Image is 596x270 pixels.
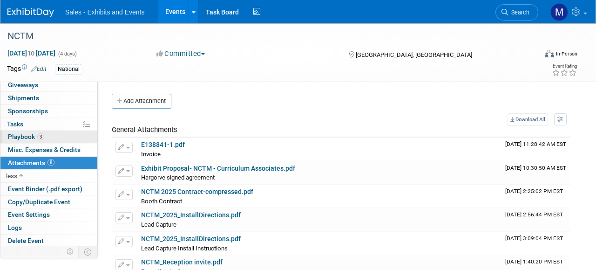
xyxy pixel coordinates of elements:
a: Sponsorships [0,105,97,118]
a: Event Binder (.pdf export) [0,183,97,195]
td: Upload Timestamp [501,208,570,231]
img: Format-Inperson.png [545,50,554,57]
a: less [0,170,97,182]
td: Personalize Event Tab Strip [62,246,79,258]
span: (4 days) [57,51,77,57]
span: Event Settings [8,211,50,218]
button: Committed [153,49,209,59]
a: Giveaways [0,79,97,91]
span: Search [508,9,529,16]
span: Sales - Exhibits and Events [65,8,144,16]
a: NCTM_Reception invite.pdf [141,258,223,266]
img: ExhibitDay [7,8,54,17]
span: Shipments [8,94,39,102]
span: Lead Capture Install Instructions [141,245,228,252]
td: Upload Timestamp [501,232,570,255]
img: Megan Hunter [550,3,568,21]
td: Upload Timestamp [501,138,570,161]
button: Add Attachment [112,94,171,109]
span: Booth Contract [141,198,182,205]
span: 8 [47,159,54,166]
a: Search [495,4,538,21]
td: Upload Timestamp [501,161,570,185]
span: Giveaways [8,81,38,89]
a: Shipments [0,92,97,104]
span: Attachments [8,159,54,166]
span: [GEOGRAPHIC_DATA], [GEOGRAPHIC_DATA] [356,51,472,58]
span: Logs [8,224,22,231]
a: Copy/Duplicate Event [0,196,97,208]
td: Upload Timestamp [501,185,570,208]
span: General Attachments [112,125,177,134]
a: NCTM 2025 Contract-compressed.pdf [141,188,253,195]
span: Lead Capture [141,221,176,228]
span: Invoice [141,151,161,158]
a: Edit [31,66,47,72]
a: Download All [508,113,548,126]
a: Tasks [0,118,97,131]
a: Playbook3 [0,131,97,143]
span: Tasks [7,120,23,128]
span: Sponsorships [8,107,48,115]
span: Upload Timestamp [505,235,563,242]
div: Event Format [494,48,577,62]
span: Playbook [8,133,44,140]
span: Upload Timestamp [505,165,566,171]
div: National [55,64,82,74]
span: Upload Timestamp [505,258,563,265]
div: NCTM [4,28,528,45]
a: Misc. Expenses & Credits [0,144,97,156]
span: less [6,172,17,180]
a: Delete Event [0,235,97,247]
a: NCTM_2025_InstallDirections.pdf [141,211,241,219]
span: 3 [37,133,44,140]
span: Misc. Expenses & Credits [8,146,81,153]
span: to [27,49,36,57]
span: Event Binder (.pdf export) [8,185,82,193]
span: Upload Timestamp [505,188,563,194]
span: Hargorve signed agreement [141,174,215,181]
span: Upload Timestamp [505,211,563,218]
a: E138841-1.pdf [141,141,185,148]
div: In-Person [555,50,577,57]
a: Exhibit Proposal- NCTM - Curriculum Associates.pdf [141,165,295,172]
div: Event Rating [552,64,577,69]
td: Toggle Event Tabs [79,246,98,258]
span: Delete Event [8,237,44,244]
span: Upload Timestamp [505,141,566,147]
span: Copy/Duplicate Event [8,198,70,206]
a: NCTM_2025_InstallDirections.pdf [141,235,241,242]
span: [DATE] [DATE] [7,49,56,57]
a: Event Settings [0,208,97,221]
a: Attachments8 [0,157,97,169]
td: Tags [7,64,47,75]
a: Logs [0,222,97,234]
